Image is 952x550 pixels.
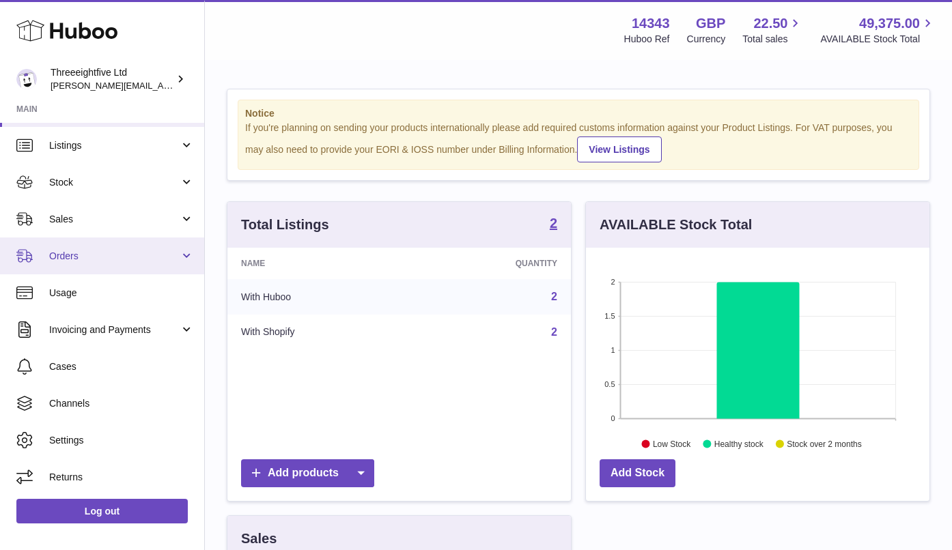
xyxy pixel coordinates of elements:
a: 22.50 Total sales [742,14,803,46]
strong: 2 [550,216,557,230]
a: 2 [551,291,557,302]
span: 22.50 [753,14,787,33]
a: Add products [241,459,374,487]
h3: Total Listings [241,216,329,234]
span: Total sales [742,33,803,46]
text: Low Stock [653,439,691,448]
th: Quantity [412,248,571,279]
div: Huboo Ref [624,33,670,46]
span: Listings [49,139,180,152]
span: Channels [49,397,194,410]
a: 2 [551,326,557,338]
text: 2 [611,278,615,286]
div: Currency [687,33,726,46]
span: [PERSON_NAME][EMAIL_ADDRESS][DOMAIN_NAME] [51,80,274,91]
div: Threeeightfive Ltd [51,66,173,92]
a: 49,375.00 AVAILABLE Stock Total [820,14,936,46]
text: 0.5 [604,380,615,388]
img: james@threeeightfive.co [16,69,37,89]
span: Sales [49,213,180,226]
td: With Shopify [227,315,412,350]
span: 49,375.00 [859,14,920,33]
span: Cases [49,360,194,373]
strong: Notice [245,107,912,120]
div: If you're planning on sending your products internationally please add required customs informati... [245,121,912,162]
a: Add Stock [600,459,675,487]
span: Usage [49,287,194,300]
strong: GBP [696,14,725,33]
text: Healthy stock [714,439,764,448]
text: Stock over 2 months [787,439,861,448]
a: View Listings [577,136,661,162]
span: Invoicing and Payments [49,323,180,336]
span: Returns [49,471,194,484]
span: Orders [49,250,180,263]
strong: 14343 [632,14,670,33]
span: Stock [49,176,180,189]
span: AVAILABLE Stock Total [820,33,936,46]
a: 2 [550,216,557,233]
a: Log out [16,499,188,523]
text: 1 [611,346,615,354]
td: With Huboo [227,279,412,315]
text: 0 [611,414,615,422]
h3: AVAILABLE Stock Total [600,216,752,234]
h3: Sales [241,530,277,548]
th: Name [227,248,412,279]
text: 1.5 [604,312,615,320]
span: Settings [49,434,194,447]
